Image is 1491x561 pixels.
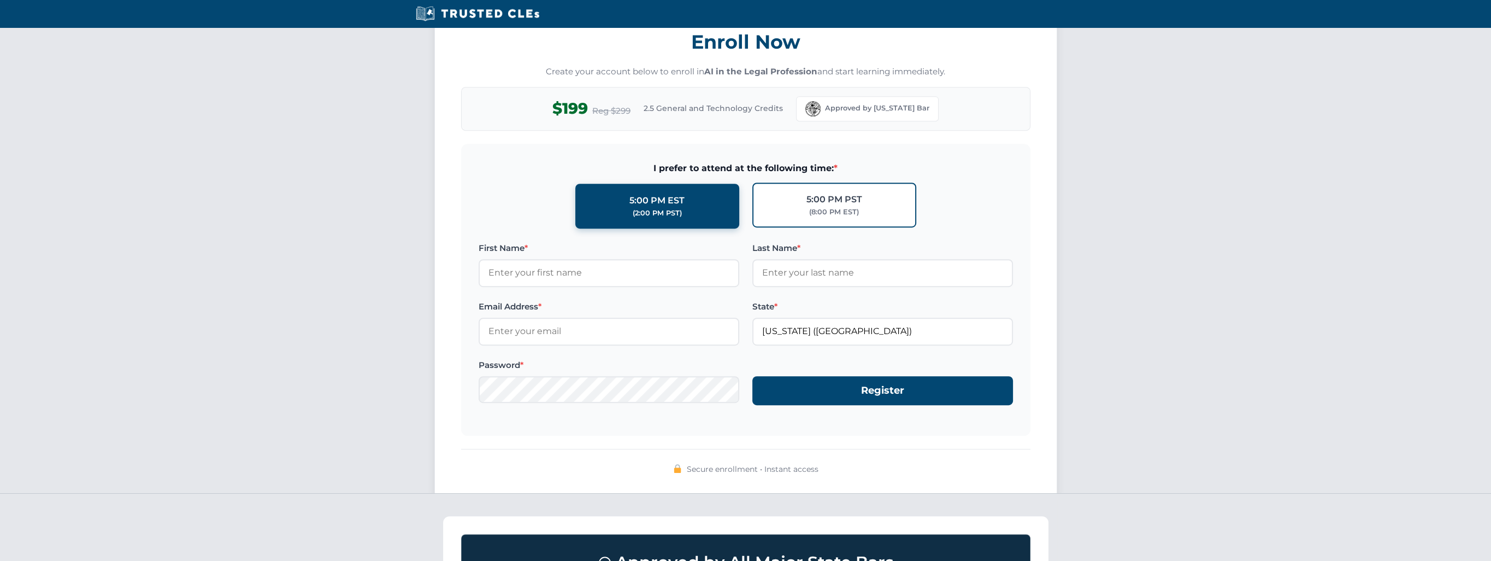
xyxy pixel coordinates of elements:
[752,318,1013,345] input: Florida (FL)
[704,66,817,77] strong: AI in the Legal Profession
[633,208,682,219] div: (2:00 PM PST)
[629,194,685,208] div: 5:00 PM EST
[752,376,1013,405] button: Register
[412,5,543,22] img: Trusted CLEs
[479,359,739,372] label: Password
[752,242,1013,255] label: Last Name
[809,207,859,218] div: (8:00 PM EST)
[805,101,821,116] img: Florida Bar
[552,96,588,121] span: $199
[825,103,929,114] span: Approved by [US_STATE] Bar
[479,242,739,255] label: First Name
[687,463,818,475] span: Secure enrollment • Instant access
[806,192,862,207] div: 5:00 PM PST
[479,259,739,287] input: Enter your first name
[752,259,1013,287] input: Enter your last name
[461,66,1030,78] p: Create your account below to enroll in and start learning immediately.
[673,464,682,473] img: 🔒
[479,318,739,345] input: Enter your email
[644,102,783,114] span: 2.5 General and Technology Credits
[461,25,1030,59] h3: Enroll Now
[752,300,1013,313] label: State
[479,300,739,313] label: Email Address
[592,104,630,118] span: Reg $299
[479,161,1013,176] span: I prefer to attend at the following time:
